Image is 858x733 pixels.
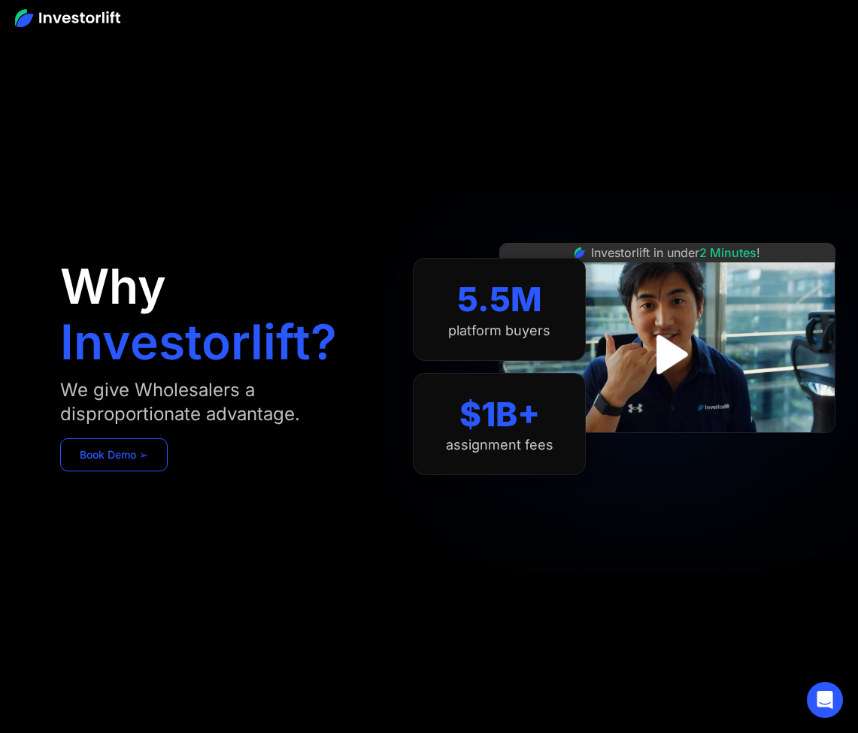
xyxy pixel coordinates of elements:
[446,437,553,453] div: assignment fees
[60,262,166,310] h1: Why
[699,245,756,260] span: 2 Minutes
[459,395,540,435] div: $1B+
[448,323,550,339] div: platform buyers
[634,321,701,388] a: open lightbox
[457,280,542,320] div: 5.5M
[591,244,760,262] div: Investorlift in under !
[555,441,781,459] iframe: Customer reviews powered by Trustpilot
[60,438,168,471] a: Book Demo ➢
[60,318,337,366] h1: Investorlift?
[60,378,383,426] div: We give Wholesalers a disproportionate advantage.
[807,682,843,718] div: Open Intercom Messenger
